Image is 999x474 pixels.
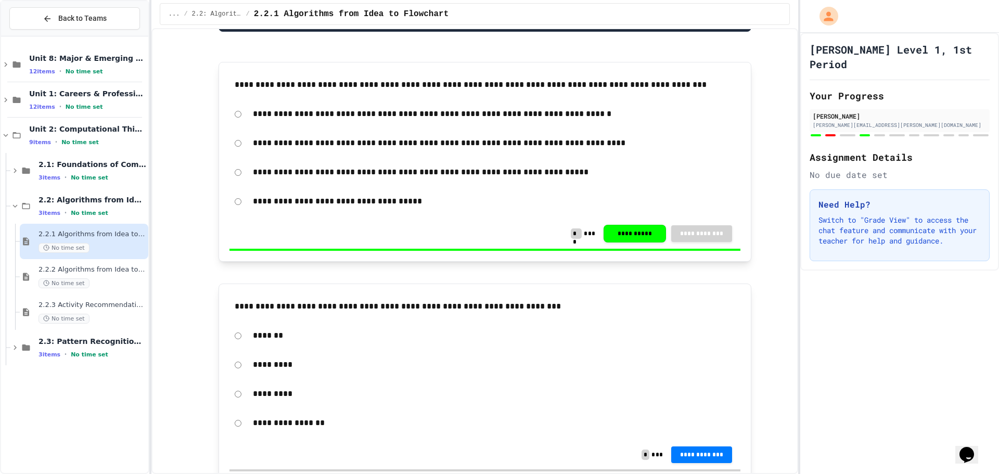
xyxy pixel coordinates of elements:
[809,4,841,28] div: My Account
[39,243,89,253] span: No time set
[39,301,146,310] span: 2.2.3 Activity Recommendation Algorithm
[71,351,108,358] span: No time set
[29,68,55,75] span: 12 items
[61,139,99,146] span: No time set
[29,124,146,134] span: Unit 2: Computational Thinking & Problem-Solving
[184,10,187,18] span: /
[59,67,61,75] span: •
[65,350,67,358] span: •
[810,169,990,181] div: No due date set
[169,10,180,18] span: ...
[29,89,146,98] span: Unit 1: Careers & Professionalism
[59,103,61,111] span: •
[71,174,108,181] span: No time set
[955,432,989,464] iframe: chat widget
[39,195,146,204] span: 2.2: Algorithms from Idea to Flowchart
[66,68,103,75] span: No time set
[39,210,60,216] span: 3 items
[818,215,981,246] p: Switch to "Grade View" to access the chat feature and communicate with your teacher for help and ...
[58,13,107,24] span: Back to Teams
[39,337,146,346] span: 2.3: Pattern Recognition & Decomposition
[66,104,103,110] span: No time set
[39,314,89,324] span: No time set
[813,111,987,121] div: [PERSON_NAME]
[254,8,449,20] span: 2.2.1 Algorithms from Idea to Flowchart
[39,230,146,239] span: 2.2.1 Algorithms from Idea to Flowchart
[29,104,55,110] span: 12 items
[39,278,89,288] span: No time set
[818,198,981,211] h3: Need Help?
[71,210,108,216] span: No time set
[29,54,146,63] span: Unit 8: Major & Emerging Technologies
[39,174,60,181] span: 3 items
[810,88,990,103] h2: Your Progress
[246,10,250,18] span: /
[55,138,57,146] span: •
[39,265,146,274] span: 2.2.2 Algorithms from Idea to Flowchart - Review
[810,42,990,71] h1: [PERSON_NAME] Level 1, 1st Period
[65,173,67,182] span: •
[65,209,67,217] span: •
[39,351,60,358] span: 3 items
[192,10,242,18] span: 2.2: Algorithms from Idea to Flowchart
[39,160,146,169] span: 2.1: Foundations of Computational Thinking
[29,139,51,146] span: 9 items
[810,150,990,164] h2: Assignment Details
[813,121,987,129] div: [PERSON_NAME][EMAIL_ADDRESS][PERSON_NAME][DOMAIN_NAME]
